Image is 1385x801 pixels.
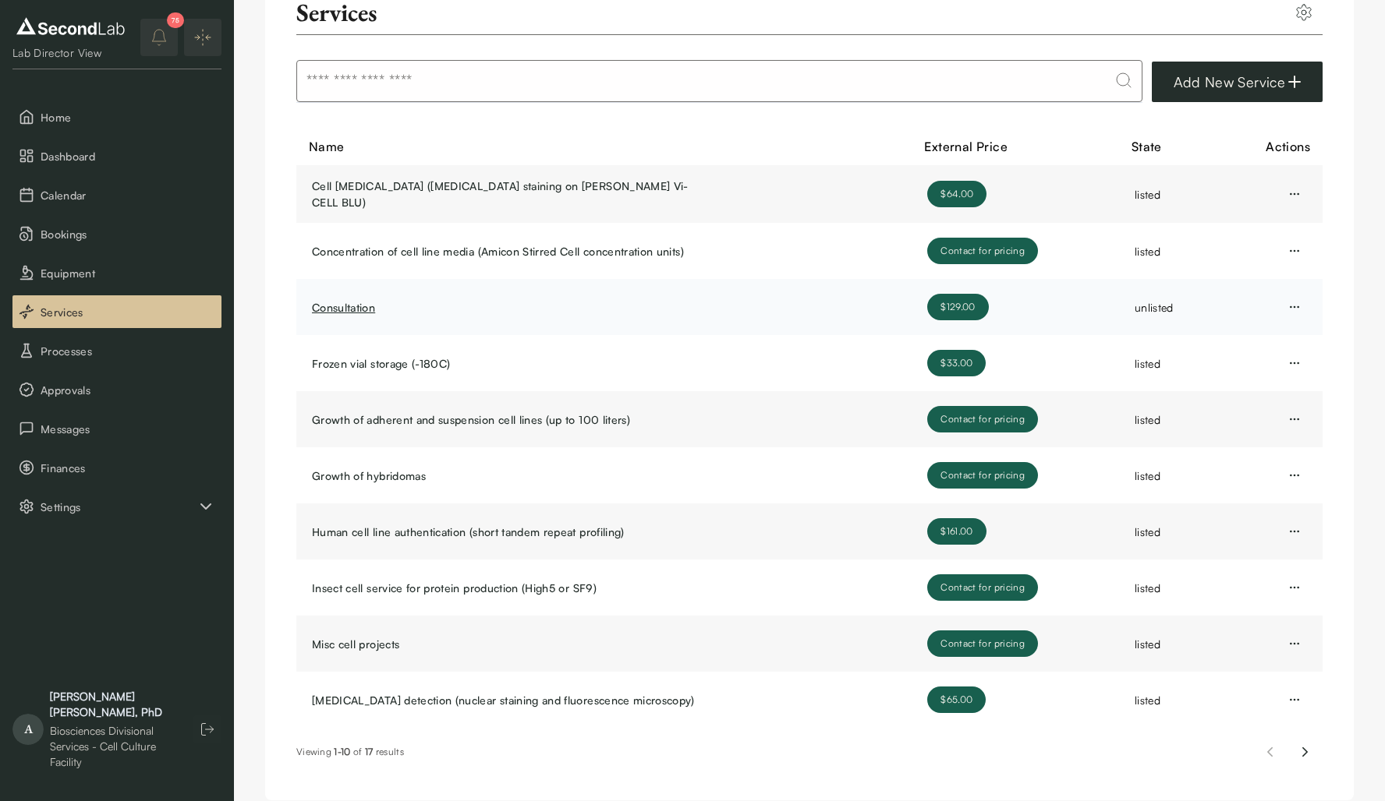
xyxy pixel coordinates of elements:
div: $64.00 [927,181,987,207]
div: $161.00 [927,518,986,545]
a: Consultation [312,299,702,316]
div: Contact for pricing [927,238,1038,264]
button: Expand/Collapse sidebar [184,19,221,56]
span: listed [1135,637,1160,651]
a: Insect cell service for protein production (High5 or SF9) [312,580,702,596]
span: listed [1135,469,1160,482]
span: listed [1135,581,1160,595]
button: Settings [12,490,221,523]
button: notifications [140,19,178,56]
span: Bookings [41,226,215,242]
a: Frozen vial storage (-180C) [312,355,702,372]
span: Services [41,304,215,320]
span: 17 [365,746,374,757]
span: Home [41,109,215,125]
button: Add New Service [1152,62,1323,102]
div: [PERSON_NAME] [PERSON_NAME], PhD [50,689,178,720]
div: Settings sub items [12,490,221,523]
div: $33.00 [927,350,986,376]
span: A [12,714,44,745]
span: listed [1135,245,1160,258]
div: Contact for pricing [927,574,1038,601]
button: Calendar [12,178,221,211]
div: Contact for pricing [927,406,1038,432]
button: Messages [12,412,221,445]
button: Bookings [12,217,221,250]
button: Processes [12,334,221,367]
button: Dashboard [12,139,221,172]
a: [MEDICAL_DATA] detection (nuclear staining and fluorescence microscopy) [312,692,702,708]
span: unlisted [1135,301,1174,314]
th: Name [296,128,912,165]
th: External Price [912,128,1119,165]
span: listed [1135,188,1160,201]
div: Lab Director View [12,45,129,61]
a: Human cell line authentication (short tandem repeat profiling) [312,524,702,540]
span: listed [1135,413,1160,426]
span: Finances [41,460,215,476]
span: Dashboard [41,148,215,164]
div: Viewing of results [296,745,404,759]
button: Log out [193,715,221,743]
span: Calendar [41,187,215,203]
button: Next page [1288,734,1323,769]
span: listed [1135,693,1160,707]
span: Messages [41,421,215,437]
span: Equipment [41,265,215,281]
span: listed [1135,357,1160,370]
button: Home [12,101,221,133]
img: logo [12,14,129,39]
a: Misc cell projects [312,636,702,652]
div: Contact for pricing [927,630,1038,657]
span: 1 - 10 [334,746,350,757]
span: Settings [41,499,197,515]
button: Finances [12,451,221,484]
a: Concentration of cell line media (Amicon Stirred Cell concentration units) [312,243,702,259]
div: 75 [167,12,184,28]
div: Contact for pricing [927,462,1038,489]
div: $65.00 [927,686,986,713]
div: Actions [1234,137,1310,156]
span: Approvals [41,382,215,398]
button: Services [12,295,221,328]
span: listed [1135,525,1160,538]
div: Biosciences Divisional Services - Cell Culture Facility [50,723,178,770]
a: Growth of adherent and suspension cell lines (up to 100 liters) [312,411,702,428]
span: Add New Service [1174,71,1285,93]
a: Growth of hybridomas [312,468,702,484]
button: Equipment [12,256,221,289]
button: Approvals [12,373,221,406]
span: Processes [41,343,215,359]
div: $129.00 [927,294,988,320]
a: Cell [MEDICAL_DATA] ([MEDICAL_DATA] staining on [PERSON_NAME] Vi-CELL BLU) [312,178,702,210]
th: State [1119,128,1221,165]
